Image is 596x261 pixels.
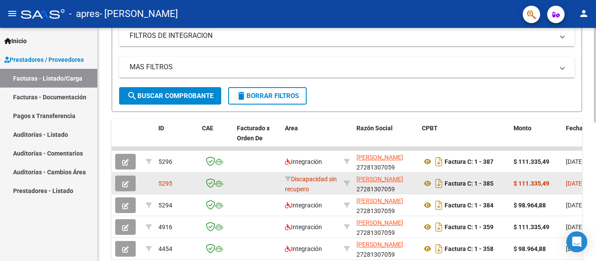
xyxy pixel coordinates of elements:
[445,245,493,252] strong: Factura C: 1 - 358
[566,180,584,187] span: [DATE]
[356,176,403,183] span: [PERSON_NAME]
[433,155,445,169] i: Descargar documento
[7,8,17,19] mat-icon: menu
[119,25,575,46] mat-expansion-panel-header: FILTROS DE INTEGRACION
[514,202,546,209] strong: $ 98.964,88
[566,245,584,252] span: [DATE]
[237,125,270,142] span: Facturado x Orden De
[356,197,403,204] span: [PERSON_NAME]
[356,154,403,161] span: [PERSON_NAME]
[199,119,233,157] datatable-header-cell: CAE
[445,158,493,165] strong: Factura C: 1 - 387
[356,153,415,171] div: 27281307059
[433,220,445,234] i: Descargar documento
[158,158,172,165] span: 5296
[158,245,172,252] span: 4454
[285,176,337,193] span: Discapacidad sin recupero
[119,87,221,105] button: Buscar Comprobante
[566,202,584,209] span: [DATE]
[514,245,546,252] strong: $ 98.964,88
[127,92,213,100] span: Buscar Comprobante
[356,219,403,226] span: [PERSON_NAME]
[158,224,172,230] span: 4916
[514,125,531,132] span: Monto
[514,158,549,165] strong: $ 111.335,49
[4,36,27,46] span: Inicio
[514,224,549,230] strong: $ 111.335,49
[69,4,99,24] span: - apres
[445,180,493,187] strong: Factura C: 1 - 385
[579,8,589,19] mat-icon: person
[155,119,199,157] datatable-header-cell: ID
[285,158,322,165] span: Integración
[236,92,299,100] span: Borrar Filtros
[130,62,554,72] mat-panel-title: MAS FILTROS
[4,55,84,64] span: Prestadores / Proveedores
[510,119,562,157] datatable-header-cell: Monto
[433,198,445,212] i: Descargar documento
[566,231,587,252] div: Open Intercom Messenger
[445,202,493,209] strong: Factura C: 1 - 384
[99,4,178,24] span: - [PERSON_NAME]
[130,31,554,41] mat-panel-title: FILTROS DE INTEGRACION
[566,158,584,165] span: [DATE]
[233,119,281,157] datatable-header-cell: Facturado x Orden De
[285,245,322,252] span: Integración
[285,125,298,132] span: Area
[356,241,403,248] span: [PERSON_NAME]
[158,125,164,132] span: ID
[158,180,172,187] span: 5295
[228,87,307,105] button: Borrar Filtros
[356,174,415,193] div: 27281307059
[353,119,418,157] datatable-header-cell: Razón Social
[418,119,510,157] datatable-header-cell: CPBT
[236,91,247,101] mat-icon: delete
[445,224,493,230] strong: Factura C: 1 - 359
[281,119,340,157] datatable-header-cell: Area
[433,242,445,256] i: Descargar documento
[119,57,575,78] mat-expansion-panel-header: MAS FILTROS
[356,196,415,214] div: 27281307059
[422,125,438,132] span: CPBT
[285,224,322,230] span: Integración
[566,224,584,230] span: [DATE]
[158,202,172,209] span: 5294
[356,240,415,258] div: 27281307059
[433,176,445,190] i: Descargar documento
[356,218,415,236] div: 27281307059
[202,125,213,132] span: CAE
[285,202,322,209] span: Integración
[356,125,393,132] span: Razón Social
[514,180,549,187] strong: $ 111.335,49
[127,91,137,101] mat-icon: search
